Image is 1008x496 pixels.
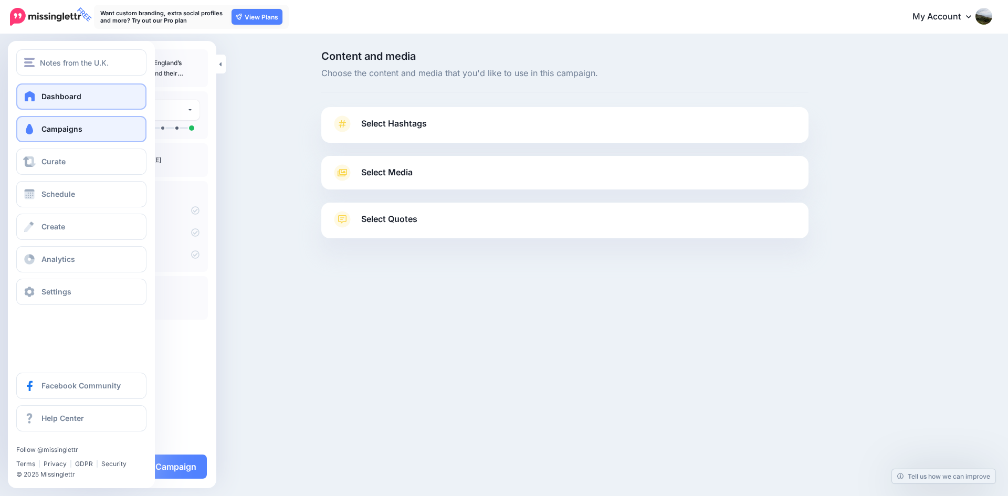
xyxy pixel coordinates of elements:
[41,414,84,423] span: Help Center
[902,4,992,30] a: My Account
[361,165,413,180] span: Select Media
[41,157,66,166] span: Curate
[41,222,65,231] span: Create
[24,58,35,67] img: menu.png
[332,115,798,143] a: Select Hashtags
[10,5,81,28] a: FREE
[16,214,146,240] a: Create
[232,9,282,25] a: View Plans
[70,460,72,468] span: |
[75,460,93,468] a: GDPR
[16,373,146,399] a: Facebook Community
[16,116,146,142] a: Campaigns
[16,469,135,480] li: © 2025 Missinglettr
[100,9,226,24] p: Want custom branding, extra social profiles and more? Try out our Pro plan
[73,4,95,25] span: FREE
[101,460,127,468] a: Security
[41,287,71,296] span: Settings
[41,92,81,101] span: Dashboard
[16,446,78,453] a: Follow @missinglettr
[16,460,35,468] a: Terms
[41,124,82,133] span: Campaigns
[321,51,808,61] span: Content and media
[321,67,808,80] span: Choose the content and media that you'd like to use in this campaign.
[41,255,75,263] span: Analytics
[361,117,427,131] span: Select Hashtags
[16,181,146,207] a: Schedule
[16,246,146,272] a: Analytics
[16,279,146,305] a: Settings
[361,212,417,226] span: Select Quotes
[16,83,146,110] a: Dashboard
[16,149,146,175] a: Curate
[10,8,81,26] img: Missinglettr
[16,49,146,76] button: Notes from the U.K.
[44,460,67,468] a: Privacy
[38,460,40,468] span: |
[332,164,798,181] a: Select Media
[41,189,75,198] span: Schedule
[332,211,798,238] a: Select Quotes
[40,57,109,69] span: Notes from the U.K.
[41,381,121,390] span: Facebook Community
[16,405,146,431] a: Help Center
[892,469,995,483] a: Tell us how we can improve
[96,460,98,468] span: |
